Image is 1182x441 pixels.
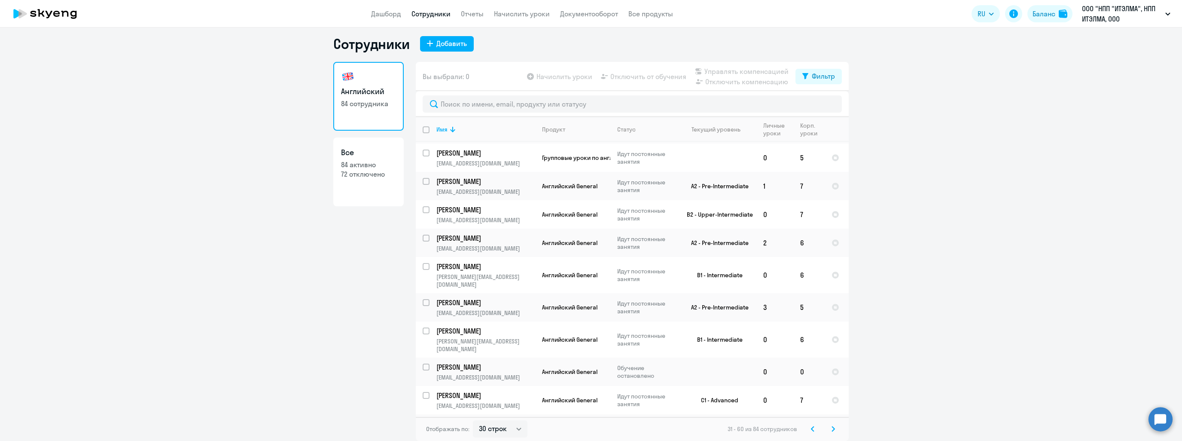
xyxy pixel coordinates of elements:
a: [PERSON_NAME] [436,177,535,186]
p: [PERSON_NAME][EMAIL_ADDRESS][DOMAIN_NAME] [436,337,535,353]
p: [PERSON_NAME] [436,326,533,336]
p: 72 отключено [341,169,396,179]
button: ООО "НПП "ИТЭЛМА", НПП ИТЭЛМА, ООО [1078,3,1175,24]
p: Идут постоянные занятия [617,235,676,251]
td: 2 [756,229,793,257]
p: ООО "НПП "ИТЭЛМА", НПП ИТЭЛМА, ООО [1082,3,1162,24]
td: 5 [793,293,825,322]
td: A2 - Pre-Intermediate [676,229,756,257]
td: 0 [756,322,793,358]
p: [PERSON_NAME] [436,298,533,307]
span: Английский General [542,368,597,376]
a: Документооборот [560,9,618,18]
td: 1 [756,172,793,200]
td: 0 [756,358,793,386]
td: A2 - Pre-Intermediate [676,172,756,200]
span: Отображать по: [426,425,469,433]
a: Дашборд [371,9,401,18]
td: C1 - Advanced [676,386,756,414]
div: Текущий уровень [683,126,756,133]
p: 84 активно [341,160,396,169]
div: Личные уроки [763,122,787,137]
span: Вы выбрали: 0 [423,71,469,82]
a: [PERSON_NAME] [436,326,535,336]
span: Английский General [542,271,597,279]
p: [PERSON_NAME] [436,362,533,372]
a: [PERSON_NAME] [436,298,535,307]
p: [EMAIL_ADDRESS][DOMAIN_NAME] [436,188,535,196]
div: Продукт [542,126,565,133]
td: 0 [793,358,825,386]
p: [EMAIL_ADDRESS][DOMAIN_NAME] [436,216,535,224]
p: [EMAIL_ADDRESS][DOMAIN_NAME] [436,374,535,381]
div: Текущий уровень [692,126,740,133]
p: Идут постоянные занятия [617,267,676,283]
div: Корп. уроки [800,122,824,137]
a: Все продукты [628,9,673,18]
p: Идут постоянные занятия [617,392,676,408]
td: 0 [756,200,793,229]
span: Английский General [542,211,597,218]
button: Фильтр [795,69,842,84]
a: Английский84 сотрудника [333,62,404,131]
a: [PERSON_NAME] [436,391,535,400]
p: [PERSON_NAME] [436,177,533,186]
td: 6 [793,322,825,358]
p: 84 сотрудника [341,99,396,108]
p: Идут постоянные занятия [617,332,676,347]
td: 7 [793,386,825,414]
td: 7 [793,172,825,200]
div: Продукт [542,126,610,133]
a: [PERSON_NAME] [436,262,535,271]
p: Идут постоянные занятия [617,300,676,315]
h3: Все [341,147,396,158]
div: Имя [436,126,535,133]
span: Английский General [542,303,597,311]
span: Английский General [542,182,597,190]
a: [PERSON_NAME] [436,148,535,158]
span: RU [978,9,985,19]
button: Балансbalance [1027,5,1072,22]
p: [PERSON_NAME] [436,391,533,400]
td: 0 [756,386,793,414]
button: Добавить [420,36,474,52]
td: A2 - Pre-Intermediate [676,293,756,322]
p: Идут постоянные занятия [617,207,676,222]
p: [EMAIL_ADDRESS][DOMAIN_NAME] [436,159,535,167]
div: Статус [617,126,676,133]
a: [PERSON_NAME] [436,205,535,214]
td: B2 - Upper-Intermediate [676,200,756,229]
h1: Сотрудники [333,35,410,52]
a: Начислить уроки [494,9,550,18]
div: Корп. уроки [800,122,819,137]
span: 31 - 60 из 84 сотрудников [728,425,797,433]
div: Личные уроки [763,122,793,137]
div: Имя [436,126,448,133]
p: [EMAIL_ADDRESS][DOMAIN_NAME] [436,309,535,317]
p: Идут постоянные занятия [617,178,676,194]
a: Сотрудники [411,9,451,18]
div: Баланс [1033,9,1055,19]
p: [EMAIL_ADDRESS][DOMAIN_NAME] [436,402,535,410]
p: [PERSON_NAME] [436,148,533,158]
p: [PERSON_NAME][EMAIL_ADDRESS][DOMAIN_NAME] [436,273,535,288]
span: Английский General [542,239,597,247]
p: Идут постоянные занятия [617,150,676,165]
span: Английский General [542,396,597,404]
p: [PERSON_NAME] [436,233,533,243]
td: 5 [793,144,825,172]
td: B1 - Intermediate [676,322,756,358]
a: Отчеты [461,9,484,18]
a: [PERSON_NAME] [436,362,535,372]
td: 0 [756,144,793,172]
div: Статус [617,126,636,133]
span: Английский General [542,336,597,343]
div: Фильтр [812,71,835,81]
h3: Английский [341,86,396,97]
td: B1 - Intermediate [676,257,756,293]
td: 6 [793,257,825,293]
img: english [341,70,355,83]
a: [PERSON_NAME] [436,233,535,243]
p: [EMAIL_ADDRESS][DOMAIN_NAME] [436,245,535,252]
